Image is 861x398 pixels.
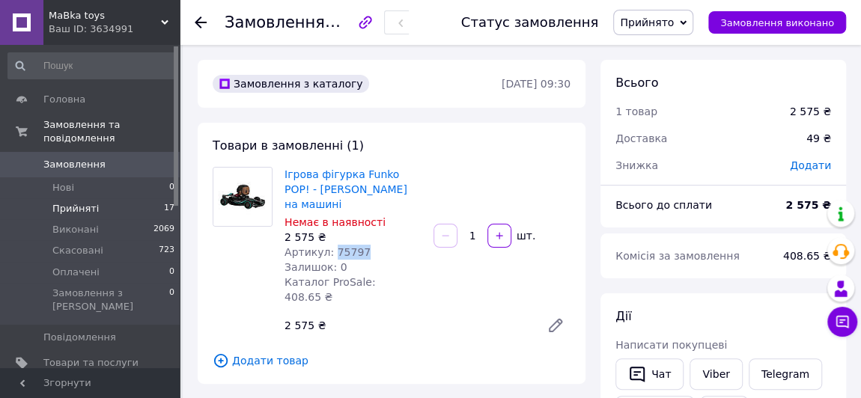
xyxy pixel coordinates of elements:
span: 0 [169,266,174,279]
span: Товари та послуги [43,356,139,370]
span: Всього до сплати [615,199,712,211]
span: 408.65 ₴ [783,250,831,262]
span: Залишок: 0 [285,261,347,273]
span: Немає в наявності [285,216,386,228]
span: Доставка [615,132,667,144]
span: Додати [790,159,831,171]
span: Написати покупцеві [615,339,727,351]
span: Каталог ProSale: 408.65 ₴ [285,276,375,303]
div: 2 575 ₴ [790,104,831,119]
span: Замовлення [225,13,325,31]
span: Додати товар [213,352,571,369]
b: 2 575 ₴ [785,199,831,211]
span: 0 [169,287,174,313]
div: 49 ₴ [797,122,840,155]
span: Виконані [52,223,99,236]
div: Ваш ID: 3634991 [49,22,180,36]
div: Повернутися назад [195,15,207,30]
span: Прийнято [620,16,674,28]
div: Статус замовлення [461,15,599,30]
span: 1 товар [615,105,657,117]
span: Повідомлення [43,331,116,344]
button: Замовлення виконано [708,11,846,34]
span: Замовлення [43,158,106,171]
span: 723 [159,244,174,257]
span: Замовлення та повідомлення [43,118,180,145]
a: Viber [690,358,742,390]
span: Прийняті [52,202,99,215]
div: 2 575 ₴ [285,230,422,245]
input: Пошук [7,52,176,79]
span: 17 [164,202,174,215]
span: 0 [169,181,174,195]
time: [DATE] 09:30 [502,78,571,90]
a: Telegram [749,358,822,390]
span: Артикул: 75797 [285,246,371,258]
span: Дії [615,309,631,323]
a: Ігрова фігурка Funko POP! - [PERSON_NAME] на машині [285,168,407,210]
div: Замовлення з каталогу [213,75,369,93]
span: 2069 [153,223,174,236]
span: MaВka toys [49,9,161,22]
span: Комісія за замовлення [615,250,740,262]
span: Нові [52,181,74,195]
span: Замовлення виконано [720,17,834,28]
a: Редагувати [541,310,571,340]
span: Оплачені [52,266,100,279]
div: 2 575 ₴ [279,315,535,336]
span: Всього [615,76,658,90]
span: Головна [43,93,85,106]
img: Ігрова фігурка Funko POP! - Льюїс Гамільтон на машині [213,168,272,226]
span: Замовлення з [PERSON_NAME] [52,287,169,313]
button: Чат з покупцем [827,307,857,337]
span: Знижка [615,159,658,171]
span: Скасовані [52,244,103,257]
span: Товари в замовленні (1) [213,138,364,153]
div: шт. [513,228,537,243]
button: Чат [615,358,684,390]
